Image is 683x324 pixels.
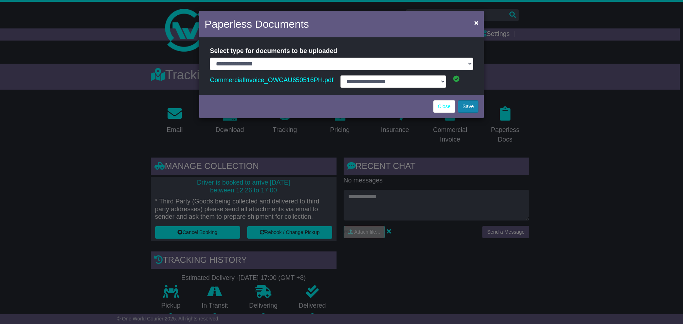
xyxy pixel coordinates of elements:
span: × [474,18,478,27]
a: Close [433,100,455,113]
h4: Paperless Documents [205,16,309,32]
button: Close [471,15,482,30]
label: Select type for documents to be uploaded [210,44,337,58]
a: CommercialInvoice_OWCAU650516PH.pdf [210,75,333,85]
button: Save [458,100,478,113]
